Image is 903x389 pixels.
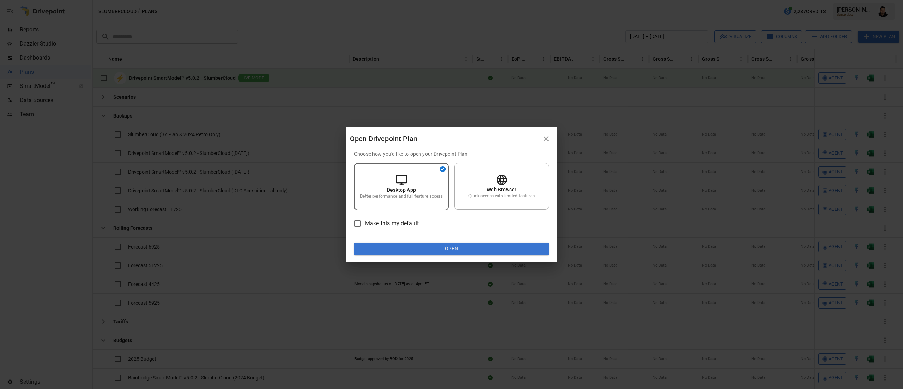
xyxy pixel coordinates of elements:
span: Make this my default [365,219,419,228]
p: Choose how you'd like to open your Drivepoint Plan [354,150,549,157]
p: Better performance and full feature access [360,193,442,199]
p: Desktop App [387,186,416,193]
p: Web Browser [487,186,517,193]
p: Quick access with limited features [468,193,534,199]
button: Open [354,243,549,255]
div: Open Drivepoint Plan [350,133,539,144]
